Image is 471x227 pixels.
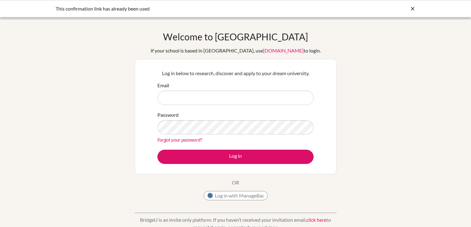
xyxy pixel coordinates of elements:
p: Log in below to research, discover and apply to your dream university. [157,70,314,77]
div: If your school is based in [GEOGRAPHIC_DATA], use to login. [151,47,321,54]
button: Log in [157,150,314,164]
h1: Welcome to [GEOGRAPHIC_DATA] [163,31,308,42]
button: Log in with ManageBac [204,191,268,200]
a: [DOMAIN_NAME] [263,48,304,53]
p: OR [232,179,239,186]
div: This confirmation link has already been used [56,5,323,12]
label: Password [157,111,179,119]
a: Forgot your password? [157,137,202,143]
a: click here [306,217,326,223]
label: Email [157,82,169,89]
